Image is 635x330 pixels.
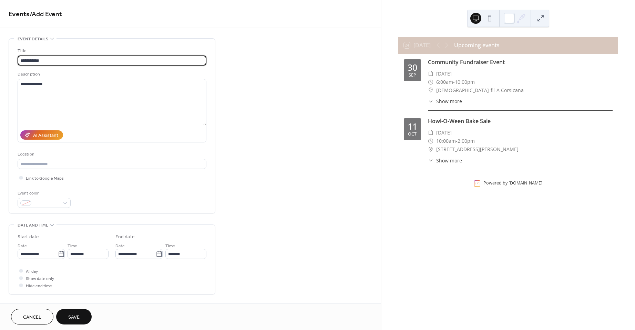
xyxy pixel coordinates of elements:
button: Cancel [11,309,53,324]
div: AI Assistant [33,132,58,139]
span: All day [26,268,38,275]
span: Show more [436,157,462,164]
span: 10:00pm [455,78,475,86]
span: Date [115,242,125,250]
div: Sep [409,73,416,78]
span: 10:00am [436,137,456,145]
div: ​ [428,70,433,78]
span: / Add Event [30,8,62,21]
div: Start date [18,233,39,241]
div: Powered by [483,180,542,186]
span: [DATE] [436,70,452,78]
div: ​ [428,98,433,105]
div: ​ [428,157,433,164]
span: Time [68,242,77,250]
a: [DOMAIN_NAME] [509,180,542,186]
span: - [453,78,455,86]
span: Date and time [18,222,48,229]
span: Link to Google Maps [26,175,64,182]
a: Events [9,8,30,21]
span: Show more [436,98,462,105]
span: Hide end time [26,282,52,290]
span: Recurring event [18,303,54,310]
div: Title [18,47,205,54]
div: ​ [428,129,433,137]
button: Save [56,309,92,324]
span: Time [165,242,175,250]
div: ​ [428,78,433,86]
div: 11 [408,122,417,131]
div: Community Fundraiser Event [428,58,613,66]
div: Oct [408,132,417,137]
div: ​ [428,145,433,153]
button: ​Show more [428,98,462,105]
div: Description [18,71,205,78]
button: ​Show more [428,157,462,164]
span: Show date only [26,275,54,282]
span: Event details [18,36,48,43]
span: Save [68,314,80,321]
span: Date [18,242,27,250]
div: Event color [18,190,69,197]
div: 30 [408,63,417,72]
div: Upcoming events [454,41,500,49]
button: AI Assistant [20,130,63,140]
div: Howl-O-Ween Bake Sale [428,117,613,125]
span: - [456,137,458,145]
span: [STREET_ADDRESS][PERSON_NAME] [436,145,519,153]
div: ​ [428,86,433,94]
span: [DEMOGRAPHIC_DATA]-fil-A Corsicana [436,86,524,94]
div: ​ [428,137,433,145]
span: [DATE] [436,129,452,137]
span: 6:00am [436,78,453,86]
span: 2:00pm [458,137,475,145]
span: Cancel [23,314,41,321]
div: Location [18,151,205,158]
div: End date [115,233,135,241]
